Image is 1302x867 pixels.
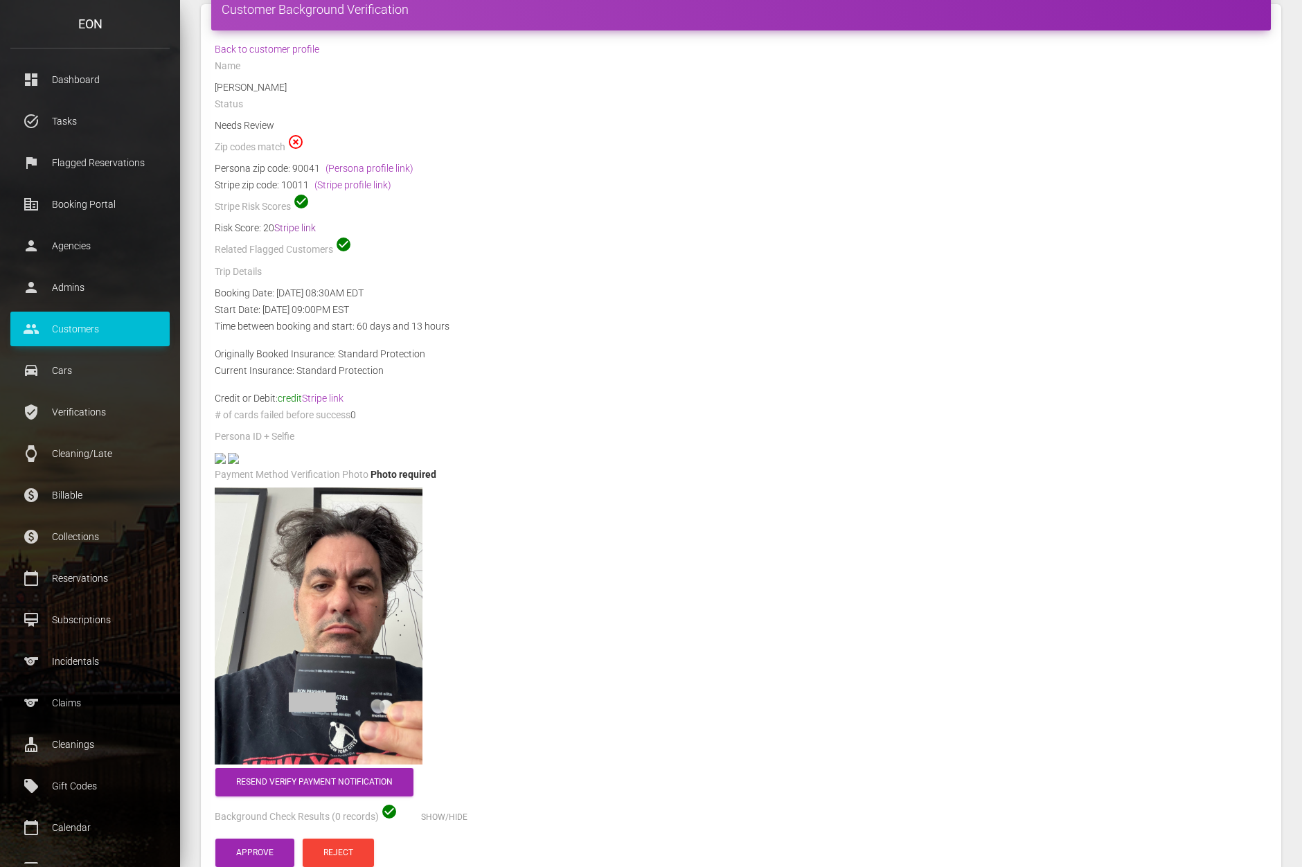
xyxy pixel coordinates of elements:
div: [PERSON_NAME] [204,79,1278,96]
div: Stripe zip code: 10011 [215,177,1267,193]
label: Payment Method Verification Photo [215,468,368,482]
div: 0 [204,406,1278,428]
label: Name [215,60,240,73]
div: Current Insurance: Standard Protection [204,362,1278,379]
span: check_circle [381,803,398,820]
p: Cleanings [21,734,159,755]
p: Incidentals [21,651,159,672]
p: Gift Codes [21,776,159,796]
button: Show/Hide [400,803,488,832]
p: Reservations [21,568,159,589]
div: Risk Score: 20 [215,220,1267,236]
a: Back to customer profile [215,44,319,55]
label: Trip Details [215,265,262,279]
p: Collections [21,526,159,547]
a: sports Claims [10,686,170,720]
a: verified_user Verifications [10,395,170,429]
p: Cars [21,360,159,381]
span: highlight_off [287,134,304,150]
p: Flagged Reservations [21,152,159,173]
a: paid Collections [10,519,170,554]
img: Ron-dl-2023.jpg [215,453,226,464]
a: (Persona profile link) [325,163,413,174]
img: IMG_6644.jpg [215,488,422,765]
a: (Stripe profile link) [314,179,391,190]
h4: Customer Background Verification [222,1,1260,18]
label: Persona ID + Selfie [215,430,294,444]
a: flag Flagged Reservations [10,145,170,180]
div: Needs Review [204,117,1278,134]
a: paid Billable [10,478,170,512]
button: Reject [303,839,374,867]
img: e88aae-legacy-shared-us-central1%2Fselfiefile%2Fimage%2F954569718%2Fshrine_processed%2F83d3cc7abf... [228,453,239,464]
span: Photo required [371,469,436,480]
a: local_offer Gift Codes [10,769,170,803]
div: Booking Date: [DATE] 08:30AM EDT [204,285,1278,301]
span: check_circle [293,193,310,210]
button: Approve [215,839,294,867]
a: people Customers [10,312,170,346]
a: dashboard Dashboard [10,62,170,97]
div: Start Date: [DATE] 09:00PM EST [204,301,1278,318]
p: Agencies [21,235,159,256]
label: Related Flagged Customers [215,243,333,257]
div: Persona zip code: 90041 [215,160,1267,177]
p: Tasks [21,111,159,132]
a: sports Incidentals [10,644,170,679]
a: drive_eta Cars [10,353,170,388]
p: Customers [21,319,159,339]
p: Admins [21,277,159,298]
label: Zip codes match [215,141,285,154]
label: Background Check Results (0 records) [215,810,379,824]
p: Calendar [21,817,159,838]
a: calendar_today Reservations [10,561,170,596]
a: task_alt Tasks [10,104,170,138]
p: Booking Portal [21,194,159,215]
p: Dashboard [21,69,159,90]
span: check_circle [335,236,352,253]
div: Credit or Debit: [204,390,1278,406]
a: card_membership Subscriptions [10,602,170,637]
a: corporate_fare Booking Portal [10,187,170,222]
a: watch Cleaning/Late [10,436,170,471]
span: credit [278,393,344,404]
div: Originally Booked Insurance: Standard Protection [204,346,1278,362]
a: Stripe link [302,393,344,404]
p: Billable [21,485,159,506]
a: cleaning_services Cleanings [10,727,170,762]
label: Status [215,98,243,111]
a: Stripe link [274,222,316,233]
div: Time between booking and start: 60 days and 13 hours [204,318,1278,334]
button: Resend verify payment notification [215,768,413,796]
p: Subscriptions [21,609,159,630]
label: # of cards failed before success [215,409,350,422]
p: Verifications [21,402,159,422]
a: person Agencies [10,229,170,263]
a: calendar_today Calendar [10,810,170,845]
a: person Admins [10,270,170,305]
p: Cleaning/Late [21,443,159,464]
label: Stripe Risk Scores [215,200,291,214]
p: Claims [21,692,159,713]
